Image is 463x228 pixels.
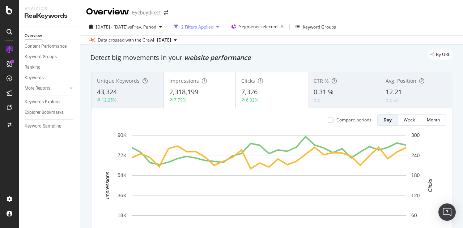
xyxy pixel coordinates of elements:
button: [DATE] - [DATE]vsPrev. Period [86,21,165,33]
div: Data crossed with the Crawl [98,37,154,43]
span: [DATE] - [DATE] [96,24,128,30]
div: RealKeywords [25,12,74,20]
a: Keywords Explorer [25,98,75,106]
div: Keyword Groups [303,24,336,30]
div: Ranking [25,64,41,71]
div: 6.02% [246,97,258,103]
div: Open Intercom Messenger [438,203,456,221]
div: Week [404,117,415,123]
div: Keywords Explorer [25,98,61,106]
div: Compare periods [336,117,371,123]
button: Month [421,114,446,126]
div: Keyword Groups [25,53,57,61]
div: Explorer Bookmarks [25,109,64,116]
span: 2,318,199 [169,87,198,96]
text: 60 [411,212,417,218]
div: Overview [86,6,129,18]
div: Keywords [25,74,44,82]
text: 300 [411,132,420,138]
span: 7,326 [241,87,258,96]
text: 240 [411,152,420,158]
a: Overview [25,32,75,40]
a: Content Performance [25,43,75,50]
text: Impressions [105,172,110,199]
div: arrow-right-arrow-left [164,10,168,15]
a: Keywords [25,74,75,82]
img: Equal [386,99,388,102]
span: Unique Keywords [97,77,140,84]
span: CTR % [314,77,329,84]
text: 90K [118,132,127,138]
a: Keyword Sampling [25,122,75,130]
a: Keyword Groups [25,53,75,61]
text: 18K [118,212,127,218]
text: 120 [411,193,420,198]
div: More Reports [25,85,50,92]
img: Equal [314,99,317,102]
button: [DATE] [154,36,180,44]
span: vs Prev. Period [128,24,156,30]
div: Month [427,117,440,123]
span: 2025 Jul. 20th [157,37,171,43]
div: 7.79% [174,97,186,103]
span: Clicks [241,77,255,84]
div: Overview [25,32,42,40]
text: 180 [411,172,420,178]
span: By URL [436,52,450,57]
span: Impressions [169,77,199,84]
text: 36K [118,193,127,198]
button: 2 Filters Applied [171,21,222,33]
div: 0.64 [390,97,399,103]
div: Eyebuydirect [132,9,161,16]
button: Segments selected [228,21,286,33]
button: Week [398,114,421,126]
div: 0 [318,97,320,103]
span: Segments selected [239,23,277,30]
span: 0.31 % [314,87,334,96]
button: Day [377,114,398,126]
text: 54K [118,172,127,178]
div: Day [383,117,392,123]
div: 12.25% [102,97,116,103]
a: More Reports [25,85,68,92]
span: Avg. Position [386,77,416,84]
span: 12.21 [386,87,402,96]
a: Ranking [25,64,75,71]
a: Explorer Bookmarks [25,109,75,116]
span: 43,324 [97,87,117,96]
text: Clicks [427,178,433,192]
div: legacy label [428,50,453,60]
div: Keyword Sampling [25,122,61,130]
div: Analytics [25,6,74,12]
text: 72K [118,152,127,158]
div: Content Performance [25,43,67,50]
button: Keyword Groups [293,21,339,33]
div: 2 Filters Applied [181,24,213,30]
